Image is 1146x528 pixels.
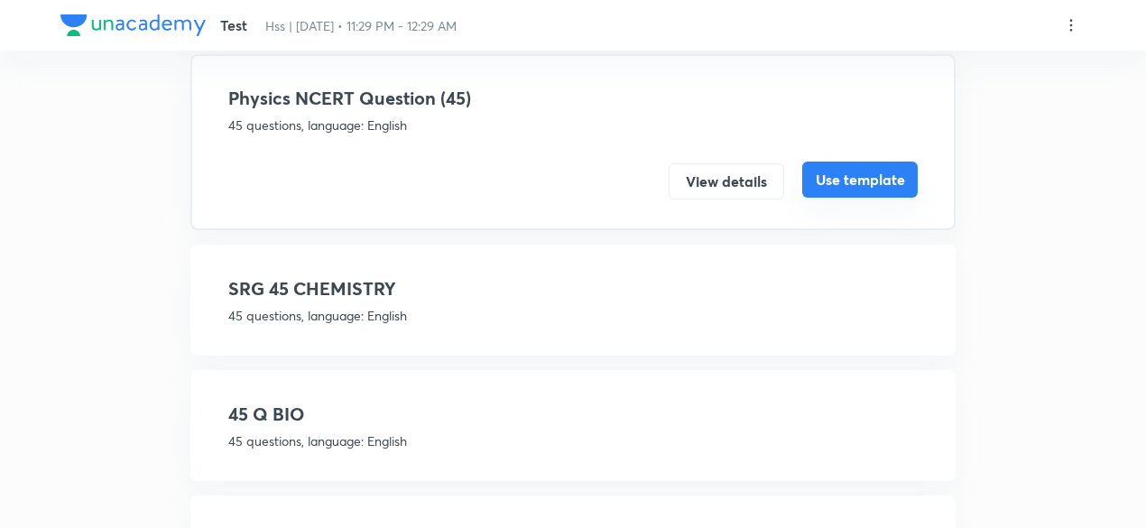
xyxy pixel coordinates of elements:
[60,14,206,36] img: Company Logo
[802,162,918,198] button: Use template
[228,401,918,428] h4: 45 Q BIO
[669,163,784,199] button: View details
[220,15,247,34] span: Test
[228,116,918,134] p: 45 questions, language: English
[228,275,918,302] h4: SRG 45 CHEMISTRY
[228,85,918,112] h4: Physics NCERT Question (45)
[228,306,918,325] p: 45 questions, language: English
[228,431,918,450] p: 45 questions, language: English
[265,17,457,34] span: Hss | [DATE] • 11:29 PM - 12:29 AM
